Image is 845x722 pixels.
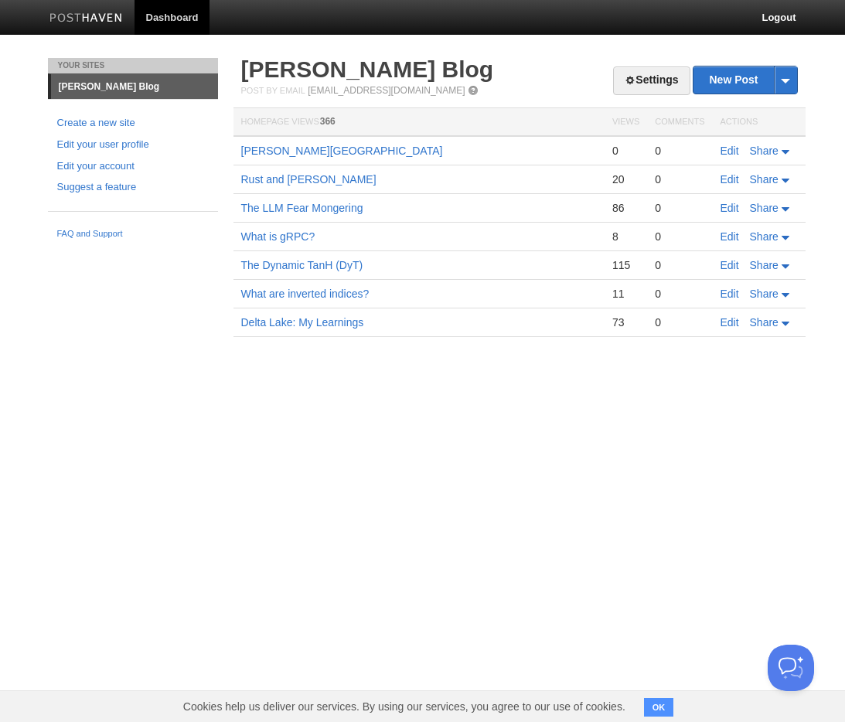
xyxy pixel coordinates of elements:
span: Share [750,259,779,271]
th: Homepage Views [233,108,605,137]
div: 73 [612,315,639,329]
span: Post by Email [241,86,305,95]
span: Share [750,145,779,157]
a: Delta Lake: My Learnings [241,316,364,329]
div: 20 [612,172,639,186]
a: Suggest a feature [57,179,209,196]
iframe: Help Scout Beacon - Open [768,645,814,691]
div: 0 [655,201,704,215]
a: Settings [613,66,690,95]
img: Posthaven-bar [49,13,123,25]
a: Edit [721,230,739,243]
div: 0 [655,144,704,158]
div: 0 [655,230,704,244]
li: Your Sites [48,58,218,73]
a: What is gRPC? [241,230,315,243]
span: Share [750,230,779,243]
div: 8 [612,230,639,244]
span: Share [750,288,779,300]
div: 115 [612,258,639,272]
a: Edit [721,173,739,186]
a: The Dynamic TanH (DyT) [241,259,363,271]
div: 86 [612,201,639,215]
a: [PERSON_NAME][GEOGRAPHIC_DATA] [241,145,443,157]
a: [EMAIL_ADDRESS][DOMAIN_NAME] [308,85,465,96]
th: Actions [713,108,806,137]
div: 0 [655,172,704,186]
a: The LLM Fear Mongering [241,202,363,214]
a: Edit [721,259,739,271]
div: 11 [612,287,639,301]
div: 0 [655,287,704,301]
a: Edit your user profile [57,137,209,153]
span: Cookies help us deliver our services. By using our services, you agree to our use of cookies. [168,691,641,722]
a: FAQ and Support [57,227,209,241]
a: What are inverted indices? [241,288,370,300]
a: [PERSON_NAME] Blog [51,74,218,99]
a: Rust and [PERSON_NAME] [241,173,377,186]
div: 0 [655,315,704,329]
a: Edit [721,202,739,214]
span: Share [750,173,779,186]
th: Views [605,108,647,137]
a: Edit [721,288,739,300]
a: Edit [721,145,739,157]
span: Share [750,202,779,214]
span: 366 [320,116,336,127]
a: [PERSON_NAME] Blog [241,56,494,82]
div: 0 [612,144,639,158]
button: OK [644,698,674,717]
div: 0 [655,258,704,272]
a: New Post [693,66,796,94]
a: Edit your account [57,158,209,175]
a: Create a new site [57,115,209,131]
a: Edit [721,316,739,329]
span: Share [750,316,779,329]
th: Comments [647,108,712,137]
